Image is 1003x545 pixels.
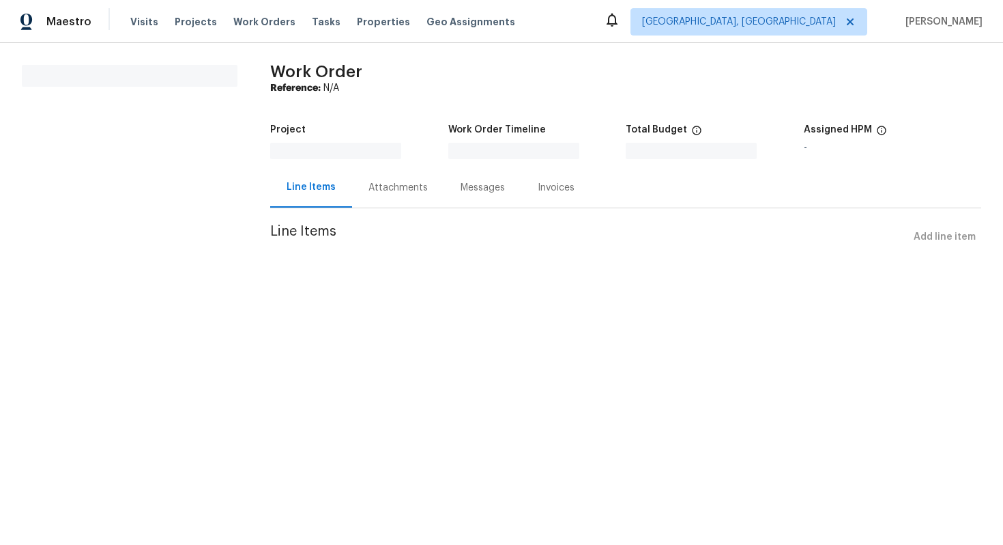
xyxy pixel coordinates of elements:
[538,181,575,195] div: Invoices
[804,125,872,135] h5: Assigned HPM
[461,181,505,195] div: Messages
[448,125,546,135] h5: Work Order Timeline
[691,125,702,143] span: The total cost of line items that have been proposed by Opendoor. This sum includes line items th...
[270,64,362,80] span: Work Order
[368,181,428,195] div: Attachments
[270,125,306,135] h5: Project
[426,15,515,29] span: Geo Assignments
[233,15,295,29] span: Work Orders
[804,143,982,152] div: -
[900,15,983,29] span: [PERSON_NAME]
[270,225,908,250] span: Line Items
[876,125,887,143] span: The hpm assigned to this work order.
[626,125,687,135] h5: Total Budget
[130,15,158,29] span: Visits
[287,180,336,194] div: Line Items
[270,83,321,93] b: Reference:
[312,17,340,27] span: Tasks
[175,15,217,29] span: Projects
[46,15,91,29] span: Maestro
[642,15,836,29] span: [GEOGRAPHIC_DATA], [GEOGRAPHIC_DATA]
[357,15,410,29] span: Properties
[270,81,981,95] div: N/A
